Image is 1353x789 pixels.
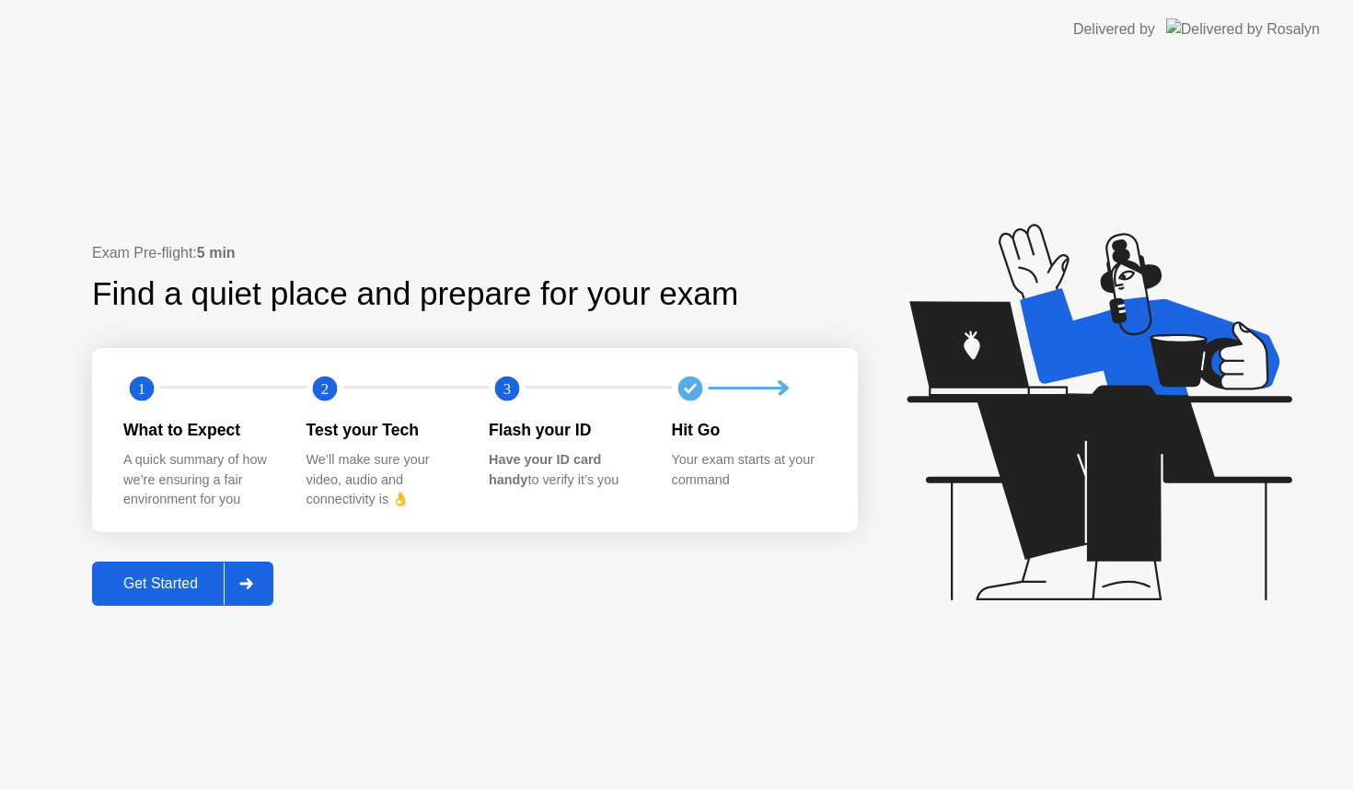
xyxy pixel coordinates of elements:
div: Find a quiet place and prepare for your exam [92,270,741,319]
div: Delivered by [1073,18,1155,41]
div: to verify it’s you [489,450,642,490]
div: Test your Tech [306,418,460,442]
button: Get Started [92,562,273,606]
text: 1 [138,379,145,397]
div: Get Started [98,575,224,592]
text: 3 [503,379,511,397]
div: We’ll make sure your video, audio and connectivity is 👌 [306,450,460,510]
div: A quick summary of how we’re ensuring a fair environment for you [123,450,277,510]
img: Delivered by Rosalyn [1166,18,1320,40]
div: Hit Go [672,418,826,442]
b: 5 min [197,245,236,261]
div: Your exam starts at your command [672,450,826,490]
div: Flash your ID [489,418,642,442]
text: 2 [320,379,328,397]
b: Have your ID card handy [489,452,601,487]
div: Exam Pre-flight: [92,242,858,264]
div: What to Expect [123,418,277,442]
